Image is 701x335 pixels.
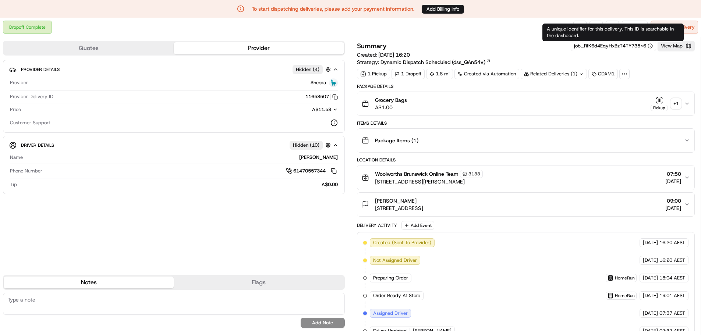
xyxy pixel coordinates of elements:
[312,106,331,113] span: A$11.58
[357,51,410,58] span: Created:
[9,139,339,151] button: Driver DetailsHidden (10)
[671,99,681,109] div: + 1
[293,168,326,174] span: 61470557344
[401,221,434,230] button: Add Event
[392,69,425,79] div: 1 Dropoff
[574,43,653,49] button: job_RfK6d4EqyHxBzT4TY735x6
[373,292,420,299] span: Order Ready At Store
[9,63,339,75] button: Provider DetailsHidden (4)
[651,97,681,111] button: Pickup+1
[273,106,338,113] button: A$11.58
[665,204,681,212] span: [DATE]
[357,58,491,66] div: Strategy:
[665,197,681,204] span: 09:00
[286,167,338,175] a: 61470557344
[174,42,344,54] button: Provider
[375,96,407,104] span: Grocery Bags
[293,142,319,149] span: Hidden ( 10 )
[615,275,635,281] span: HomeRun
[622,21,648,34] button: Reassign
[659,257,685,264] span: 16:20 AEST
[643,292,658,299] span: [DATE]
[643,328,658,334] span: [DATE]
[21,67,60,72] span: Provider Details
[20,181,338,188] div: A$0.00
[454,69,519,79] a: Created via Automation
[665,170,681,178] span: 07:50
[373,239,431,246] span: Created (Sent To Provider)
[305,93,338,100] button: 11658507
[373,257,417,264] span: Not Assigned Driver
[422,5,464,14] button: Add Billing Info
[10,79,28,86] span: Provider
[659,328,685,334] span: 07:37 AEST
[357,92,695,115] button: Grocery BagsA$1.00Pickup+1
[375,170,459,178] span: Woolworths Brunswick Online Team
[10,106,21,113] span: Price
[658,41,695,51] button: View Map
[10,168,42,174] span: Phone Number
[651,97,668,111] button: Pickup
[375,204,423,212] span: [STREET_ADDRESS]
[4,42,174,54] button: Quotes
[252,5,414,13] p: To start dispatching deliveries, please add your payment information.
[357,120,695,126] div: Items Details
[373,328,407,334] span: Driver Updated
[373,310,408,317] span: Assigned Driver
[290,140,333,150] button: Hidden (10)
[542,24,684,41] div: A unique identifier for this delivery. This ID is searchable in the dashboard.
[21,142,54,148] span: Driver Details
[659,275,685,281] span: 18:04 AEST
[357,129,695,152] button: Package Items (1)
[293,65,333,74] button: Hidden (4)
[643,257,658,264] span: [DATE]
[375,137,418,144] span: Package Items ( 1 )
[10,181,17,188] span: Tip
[10,93,53,100] span: Provider Delivery ID
[643,239,658,246] span: [DATE]
[521,69,587,79] div: Related Deliveries (1)
[375,178,483,185] span: [STREET_ADDRESS][PERSON_NAME]
[659,310,685,317] span: 07:37 AEST
[588,69,618,79] div: CDAM1
[643,310,658,317] span: [DATE]
[665,178,681,185] span: [DATE]
[413,328,452,334] span: [PERSON_NAME]
[422,4,464,14] a: Add Billing Info
[357,157,695,163] div: Location Details
[380,58,485,66] span: Dynamic Dispatch Scheduled (dss_QAn54v)
[357,83,695,89] div: Package Details
[10,154,23,161] span: Name
[296,66,319,73] span: Hidden ( 4 )
[373,275,408,281] span: Preparing Order
[651,21,698,34] button: CancelDelivery
[426,69,453,79] div: 1.8 mi
[357,43,387,49] h3: Summary
[357,165,695,190] button: Woolworths Brunswick Online Team3188[STREET_ADDRESS][PERSON_NAME]07:50[DATE]
[329,78,338,87] img: sherpa_logo.png
[174,277,344,288] button: Flags
[468,171,480,177] span: 3188
[659,292,685,299] span: 19:01 AEST
[375,104,407,111] span: A$1.00
[375,197,417,204] span: [PERSON_NAME]
[357,222,397,228] div: Delivery Activity
[26,154,338,161] div: [PERSON_NAME]
[659,239,685,246] span: 16:20 AEST
[311,79,326,86] span: Sherpa
[380,58,491,66] a: Dynamic Dispatch Scheduled (dss_QAn54v)
[643,275,658,281] span: [DATE]
[378,51,410,58] span: [DATE] 16:20
[357,193,695,216] button: [PERSON_NAME][STREET_ADDRESS]09:00[DATE]
[4,277,174,288] button: Notes
[357,69,390,79] div: 1 Pickup
[651,105,668,111] div: Pickup
[615,293,635,299] span: HomeRun
[10,120,50,126] span: Customer Support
